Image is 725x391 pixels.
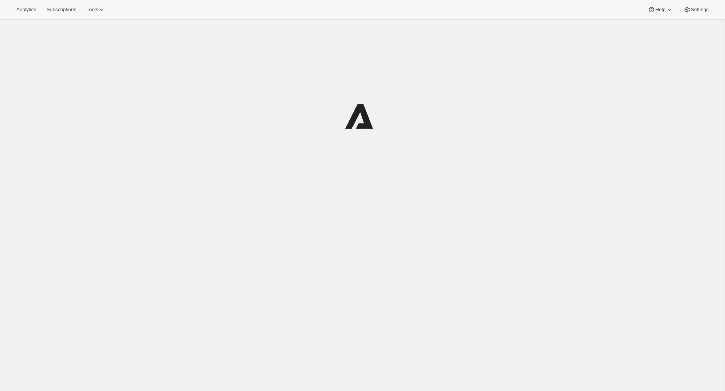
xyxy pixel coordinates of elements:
span: Subscriptions [46,7,76,13]
button: Analytics [12,4,40,15]
button: Subscriptions [42,4,81,15]
button: Tools [82,4,110,15]
span: Help [655,7,665,13]
span: Settings [691,7,709,13]
span: Tools [86,7,98,13]
span: Analytics [16,7,36,13]
button: Settings [679,4,713,15]
button: Help [643,4,677,15]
